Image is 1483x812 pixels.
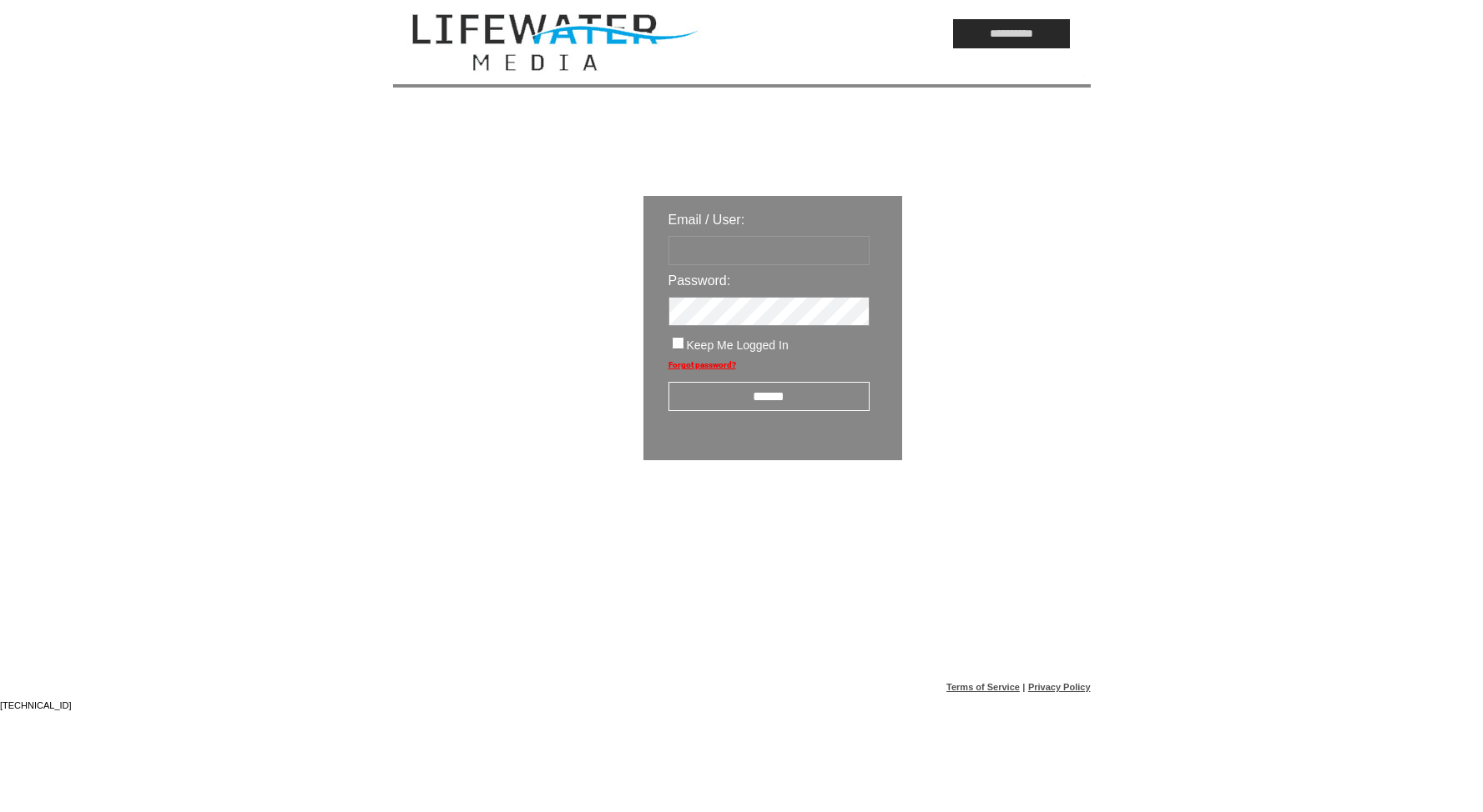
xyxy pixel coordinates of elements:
[951,502,1034,523] img: transparent.png
[1022,682,1025,692] span: |
[1028,682,1091,692] a: Privacy Policy
[687,338,789,352] span: Keep Me Logged In
[946,682,1020,692] a: Terms of Service
[668,213,745,227] span: Email / User:
[668,360,736,369] a: Forgot password?
[668,273,731,288] span: Password:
